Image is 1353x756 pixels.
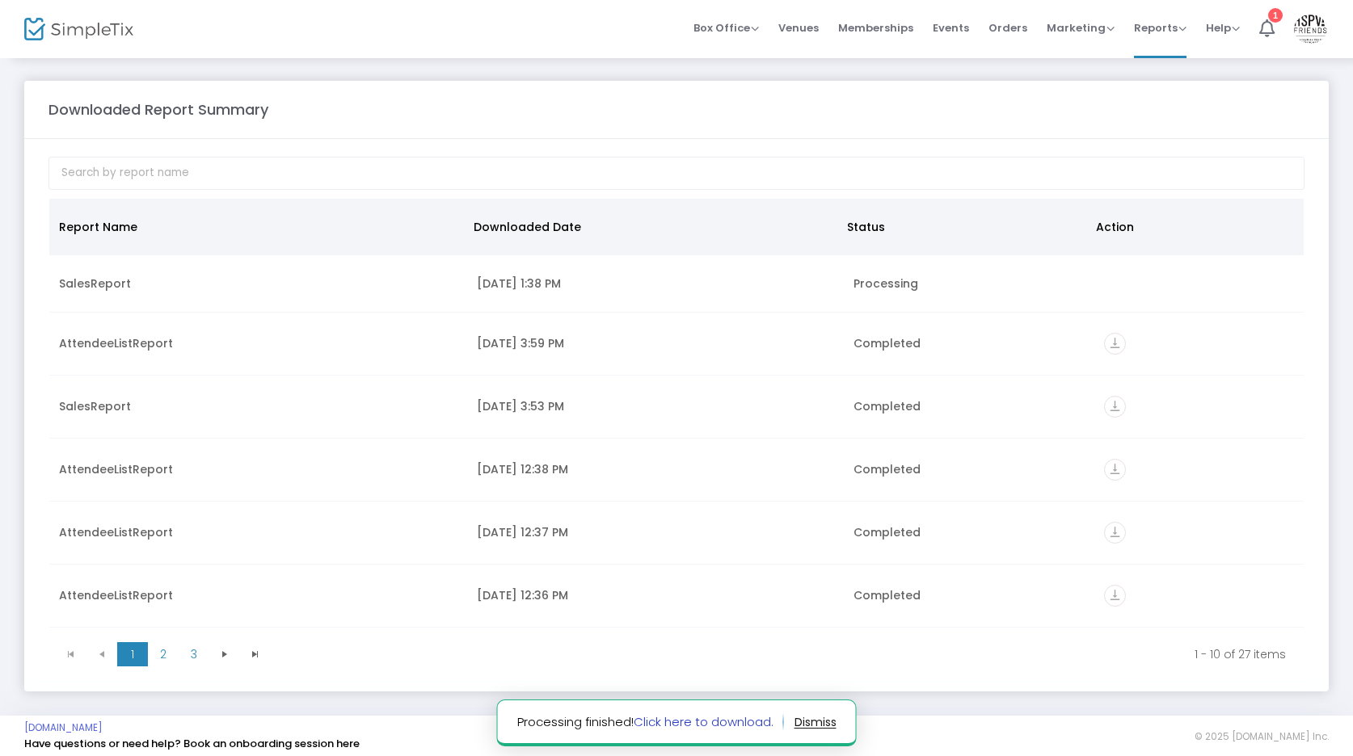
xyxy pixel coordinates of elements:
[59,275,457,292] div: SalesReport
[59,398,457,414] div: SalesReport
[48,157,1305,190] input: Search by report name
[477,587,834,603] div: 9/4/2025 12:36 PM
[1195,730,1329,743] span: © 2025 [DOMAIN_NAME] Inc.
[837,199,1086,255] th: Status
[1047,20,1115,36] span: Marketing
[1104,401,1126,417] a: vertical_align_bottom
[854,524,1085,540] div: Completed
[1104,527,1126,543] a: vertical_align_bottom
[249,648,262,661] span: Go to the last page
[795,709,837,735] button: dismiss
[477,461,834,477] div: 9/4/2025 12:38 PM
[1104,396,1294,418] div: https://go.SimpleTix.com/t408c
[778,7,819,48] span: Venues
[117,642,148,666] span: Page 1
[1086,199,1294,255] th: Action
[1104,338,1126,354] a: vertical_align_bottom
[1104,333,1294,355] div: https://go.SimpleTix.com/uh2dq
[1104,590,1126,606] a: vertical_align_bottom
[464,199,837,255] th: Downloaded Date
[854,461,1085,477] div: Completed
[693,20,759,36] span: Box Office
[477,335,834,351] div: 9/12/2025 3:59 PM
[1104,522,1126,544] i: vertical_align_bottom
[1104,522,1294,544] div: https://go.SimpleTix.com/19qog
[59,524,457,540] div: AttendeeListReport
[1104,459,1126,481] i: vertical_align_bottom
[218,648,231,661] span: Go to the next page
[59,461,457,477] div: AttendeeListReport
[854,275,1085,292] div: Processing
[209,642,240,666] span: Go to the next page
[1104,585,1294,607] div: https://go.SimpleTix.com/j2bwb
[1104,396,1126,418] i: vertical_align_bottom
[24,736,360,751] a: Have questions or need help? Book an onboarding session here
[48,99,268,120] m-panel-title: Downloaded Report Summary
[988,7,1027,48] span: Orders
[1104,333,1126,355] i: vertical_align_bottom
[59,335,457,351] div: AttendeeListReport
[1104,585,1126,607] i: vertical_align_bottom
[477,275,834,292] div: 9/25/2025 1:38 PM
[240,642,271,666] span: Go to the last page
[838,7,913,48] span: Memberships
[49,199,1304,635] div: Data table
[854,587,1085,603] div: Completed
[1104,459,1294,481] div: https://go.SimpleTix.com/g4qf2
[477,524,834,540] div: 9/4/2025 12:37 PM
[1268,8,1283,23] div: 1
[24,721,103,734] a: [DOMAIN_NAME]
[854,335,1085,351] div: Completed
[49,199,464,255] th: Report Name
[854,398,1085,414] div: Completed
[1206,20,1240,36] span: Help
[933,7,969,48] span: Events
[282,646,1286,662] kendo-pager-info: 1 - 10 of 27 items
[477,398,834,414] div: 9/12/2025 3:53 PM
[1134,20,1187,36] span: Reports
[148,642,179,666] span: Page 2
[517,713,784,732] span: Processing finished!
[1104,464,1126,480] a: vertical_align_bottom
[179,642,209,666] span: Page 3
[59,587,457,603] div: AttendeeListReport
[634,713,773,730] a: Click here to download.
